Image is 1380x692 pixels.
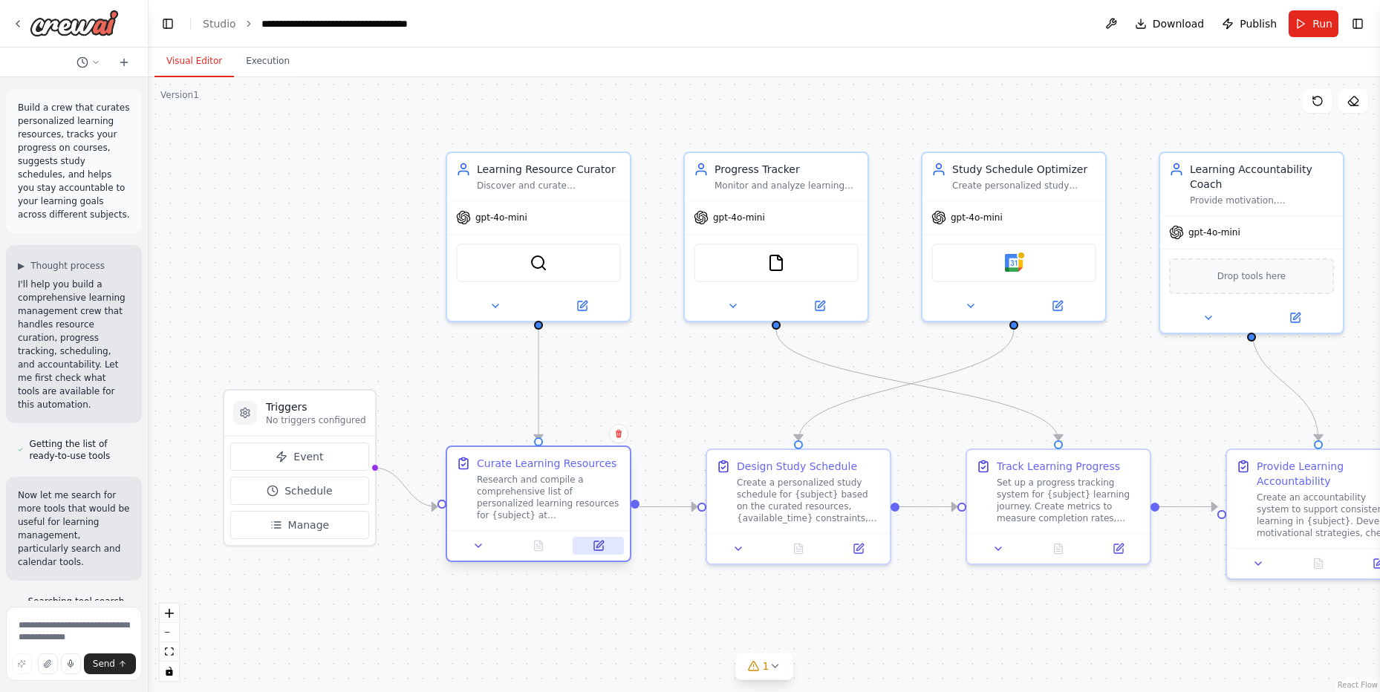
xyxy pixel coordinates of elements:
button: Run [1289,10,1338,37]
button: Start a new chat [112,53,136,71]
button: Open in side panel [1015,297,1099,315]
button: Open in side panel [833,540,884,558]
g: Edge from 012560f1-1d68-441a-98d4-eedc56de4758 to d744d7ed-3996-42e4-9ffd-95bddf7339cf [1244,327,1326,440]
div: Design Study Schedule [737,459,857,474]
div: Progress Tracker [715,162,859,177]
a: Studio [203,18,236,30]
button: Execution [234,46,302,77]
button: No output available [507,537,570,555]
span: Thought process [30,260,105,272]
button: toggle interactivity [160,662,179,681]
button: Improve this prompt [12,653,32,674]
button: Schedule [230,477,369,505]
button: Switch to previous chat [71,53,106,71]
span: Manage [288,518,330,532]
div: TriggersNo triggers configuredEventScheduleManage [223,389,377,546]
button: Show right sidebar [1347,13,1368,34]
div: Learning Resource Curator [477,162,621,177]
g: Edge from 22a012dd-3df0-4aa6-8d52-80f29d97315f to 48ac3d15-c9f3-406d-ad08-91570badfc37 [899,500,957,515]
p: Build a crew that curates personalized learning resources, tracks your progress on courses, sugge... [18,101,130,221]
button: Upload files [38,653,58,674]
span: Run [1312,16,1332,31]
span: Schedule [284,483,332,498]
span: Download [1153,16,1205,31]
button: zoom out [160,623,179,642]
button: Visual Editor [154,46,234,77]
button: Manage [230,511,369,539]
button: No output available [1027,540,1090,558]
span: gpt-4o-mini [713,212,765,223]
a: React Flow attribution [1338,681,1378,689]
button: No output available [1287,555,1350,572]
button: zoom in [160,604,179,623]
div: Design Study ScheduleCreate a personalized study schedule for {subject} based on the curated reso... [706,448,891,565]
button: Hide left sidebar [157,13,178,34]
div: Track Learning Progress [997,459,1120,474]
div: Research and compile a comprehensive list of personalized learning resources for {subject} at {le... [477,474,621,521]
div: Monitor and analyze learning progress for {subject}, track completion of courses and materials, i... [715,180,859,192]
div: Learning Accountability Coach [1190,162,1334,192]
span: Send [93,658,115,670]
span: gpt-4o-mini [475,212,527,223]
div: Set up a progress tracking system for {subject} learning journey. Create metrics to measure compl... [997,477,1141,524]
button: Open in side panel [1253,309,1337,327]
p: I'll help you build a comprehensive learning management crew that handles resource curation, prog... [18,278,130,411]
span: gpt-4o-mini [951,212,1003,223]
g: Edge from 59bd2ff3-c967-405b-bc7d-1325287523db to 46f98b26-d8fd-47b0-8247-b278299d5664 [531,330,546,440]
button: 1 [736,653,793,680]
div: Progress TrackerMonitor and analyze learning progress for {subject}, track completion of courses ... [683,151,869,322]
h3: Triggers [266,399,366,414]
img: Google calendar [1005,254,1023,272]
g: Edge from 0cfb5dfb-7457-4027-bb9d-8ab9aa9537a9 to 48ac3d15-c9f3-406d-ad08-91570badfc37 [769,330,1066,440]
span: 1 [763,659,769,673]
button: No output available [767,540,830,558]
button: Download [1129,10,1211,37]
g: Edge from 48ac3d15-c9f3-406d-ad08-91570badfc37 to d744d7ed-3996-42e4-9ffd-95bddf7339cf [1159,500,1217,515]
p: No triggers configured [266,414,366,426]
img: FileReadTool [767,254,785,272]
button: Open in side panel [540,297,624,315]
div: Learning Accountability CoachProvide motivation, accountability, and support for achieving {learn... [1159,151,1344,334]
div: Provide motivation, accountability, and support for achieving {learning_goals} in {subject}. Moni... [1190,195,1334,206]
span: Drop tools here [1217,269,1286,284]
div: Version 1 [160,89,199,101]
button: Open in side panel [573,537,624,555]
div: React Flow controls [160,604,179,681]
button: Delete node [609,424,628,443]
button: Open in side panel [778,297,862,315]
button: Send [84,653,136,674]
span: Getting the list of ready-to-use tools [29,438,130,462]
button: fit view [160,642,179,662]
span: ▶ [18,260,25,272]
div: Study Schedule Optimizer [952,162,1096,177]
span: gpt-4o-mini [1188,226,1240,238]
p: Now let me search for more tools that would be useful for learning management, particularly searc... [18,489,130,569]
g: Edge from 46f98b26-d8fd-47b0-8247-b278299d5664 to 22a012dd-3df0-4aa6-8d52-80f29d97315f [639,500,697,515]
span: Event [293,449,323,464]
div: Create personalized study schedules for {subject} based on {available_time} and {learning_goals}.... [952,180,1096,192]
button: Event [230,443,369,471]
button: Open in side panel [1093,540,1144,558]
button: Click to speak your automation idea [61,653,81,674]
div: Track Learning ProgressSet up a progress tracking system for {subject} learning journey. Create m... [966,448,1151,565]
g: Edge from 7efa9ef9-67f1-4b21-8647-1f93d3491c05 to 22a012dd-3df0-4aa6-8d52-80f29d97315f [791,330,1021,440]
div: Curate Learning ResourcesResearch and compile a comprehensive list of personalized learning resou... [446,448,631,565]
button: Publish [1216,10,1283,37]
span: Publish [1240,16,1277,31]
div: Discover and curate personalized learning resources for {subject} based on {learning_level} and {... [477,180,621,192]
img: Logo [30,10,119,36]
div: Study Schedule OptimizerCreate personalized study schedules for {subject} based on {available_tim... [921,151,1107,322]
div: Learning Resource CuratorDiscover and curate personalized learning resources for {subject} based ... [446,151,631,322]
img: SerperDevTool [530,254,547,272]
button: ▶Thought process [18,260,105,272]
span: Searching tool search web google [PERSON_NAME] [27,595,130,631]
div: Curate Learning Resources [477,456,616,471]
nav: breadcrumb [203,16,429,31]
g: Edge from triggers to 46f98b26-d8fd-47b0-8247-b278299d5664 [374,460,437,515]
div: Create a personalized study schedule for {subject} based on the curated resources, {available_tim... [737,477,881,524]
